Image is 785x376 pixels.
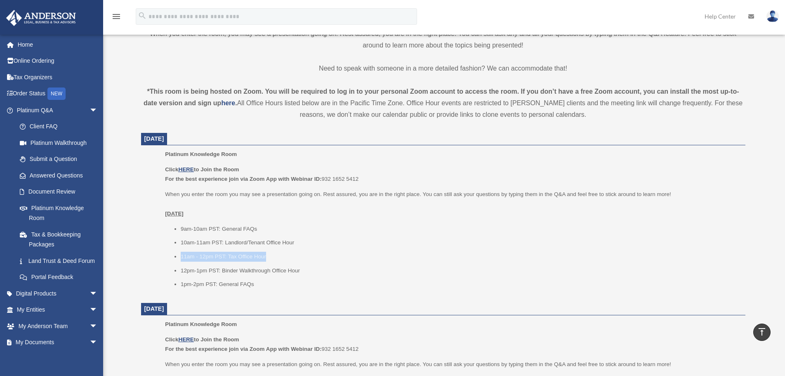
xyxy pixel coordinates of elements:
[111,14,121,21] a: menu
[165,335,739,354] p: 932 1652 5412
[144,135,164,142] span: [DATE]
[12,151,110,168] a: Submit a Question
[181,238,740,248] li: 10am-11am PST: Landlord/Tenant Office Hour
[90,102,106,119] span: arrow_drop_down
[90,318,106,335] span: arrow_drop_down
[6,102,110,118] a: Platinum Q&Aarrow_drop_down
[12,253,110,269] a: Land Trust & Deed Forum
[12,184,110,200] a: Document Review
[221,99,235,106] a: here
[178,166,193,173] a: HERE
[141,28,745,51] p: When you enter the room, you may see a presentation going on. Rest assured, you are in the right ...
[165,166,239,173] b: Click to Join the Room
[4,10,78,26] img: Anderson Advisors Platinum Portal
[6,334,110,351] a: My Documentsarrow_drop_down
[165,189,739,219] p: When you enter the room you may see a presentation going on. Rest assured, you are in the right p...
[181,252,740,262] li: 11am - 12pm PST: Tax Office Hour
[165,176,321,182] b: For the best experience join via Zoom App with Webinar ID:
[141,86,745,121] div: All Office Hours listed below are in the Pacific Time Zone. Office Hour events are restricted to ...
[165,359,739,369] p: When you enter the room you may see a presentation going on. Rest assured, you are in the right p...
[235,99,237,106] strong: .
[138,11,147,20] i: search
[181,279,740,289] li: 1pm-2pm PST: General FAQs
[12,200,106,226] a: Platinum Knowledge Room
[165,165,739,184] p: 932 1652 5412
[753,324,771,341] a: vertical_align_top
[6,318,110,334] a: My Anderson Teamarrow_drop_down
[178,336,193,343] a: HERE
[165,151,237,157] span: Platinum Knowledge Room
[766,10,779,22] img: User Pic
[6,69,110,85] a: Tax Organizers
[90,302,106,319] span: arrow_drop_down
[144,305,164,312] span: [DATE]
[6,285,110,302] a: Digital Productsarrow_drop_down
[6,85,110,102] a: Order StatusNEW
[12,167,110,184] a: Answered Questions
[47,87,66,100] div: NEW
[165,321,237,327] span: Platinum Knowledge Room
[6,36,110,53] a: Home
[12,135,110,151] a: Platinum Walkthrough
[12,269,110,286] a: Portal Feedback
[165,336,239,343] b: Click to Join the Room
[6,53,110,69] a: Online Ordering
[6,302,110,318] a: My Entitiesarrow_drop_down
[141,63,745,74] p: Need to speak with someone in a more detailed fashion? We can accommodate that!
[12,118,110,135] a: Client FAQ
[12,226,110,253] a: Tax & Bookkeeping Packages
[165,210,184,217] u: [DATE]
[111,12,121,21] i: menu
[144,88,739,106] strong: *This room is being hosted on Zoom. You will be required to log in to your personal Zoom account ...
[181,266,740,276] li: 12pm-1pm PST: Binder Walkthrough Office Hour
[90,285,106,302] span: arrow_drop_down
[90,334,106,351] span: arrow_drop_down
[757,327,767,337] i: vertical_align_top
[181,224,740,234] li: 9am-10am PST: General FAQs
[165,346,321,352] b: For the best experience join via Zoom App with Webinar ID:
